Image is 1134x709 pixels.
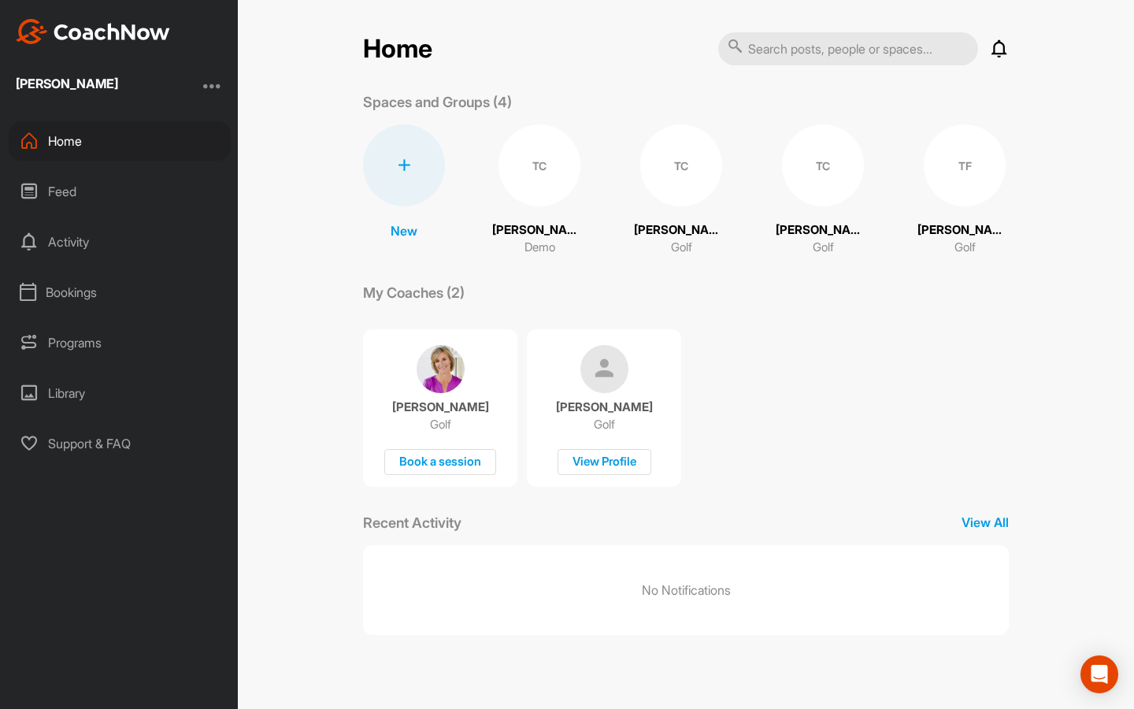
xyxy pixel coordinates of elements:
p: Recent Activity [363,512,461,533]
div: Home [9,121,231,161]
div: TC [498,124,580,206]
a: TC[PERSON_NAME]Golf [634,124,728,257]
p: Demo [524,239,555,257]
div: Feed [9,172,231,211]
div: Open Intercom Messenger [1080,655,1118,693]
h2: Home [363,34,432,65]
p: [PERSON_NAME] [776,221,870,239]
div: TF [924,124,1006,206]
div: TC [782,124,864,206]
p: [PERSON_NAME] [392,399,489,415]
a: TC[PERSON_NAME]Golf [776,124,870,257]
p: [PERSON_NAME] [556,399,653,415]
p: Golf [671,239,692,257]
img: CoachNow [16,19,170,44]
a: TF[PERSON_NAME]Golf [917,124,1012,257]
p: [PERSON_NAME] [634,221,728,239]
div: View Profile [558,449,651,475]
p: New [391,221,417,240]
p: [PERSON_NAME] [917,221,1012,239]
p: [PERSON_NAME] [492,221,587,239]
img: coach avatar [580,345,628,393]
p: Golf [813,239,834,257]
a: TC[PERSON_NAME]Demo [492,124,587,257]
p: Golf [954,239,976,257]
p: Golf [430,417,451,432]
div: [PERSON_NAME] [16,77,118,90]
p: View All [962,513,1009,532]
p: Golf [594,417,615,432]
div: TC [640,124,722,206]
div: Book a session [384,449,496,475]
div: Library [9,373,231,413]
div: Activity [9,222,231,262]
input: Search posts, people or spaces... [718,32,978,65]
div: Programs [9,323,231,362]
div: Support & FAQ [9,424,231,463]
p: No Notifications [642,581,731,599]
p: My Coaches (2) [363,282,465,303]
p: Spaces and Groups (4) [363,91,512,113]
div: Bookings [9,273,231,312]
img: coach avatar [417,345,465,393]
